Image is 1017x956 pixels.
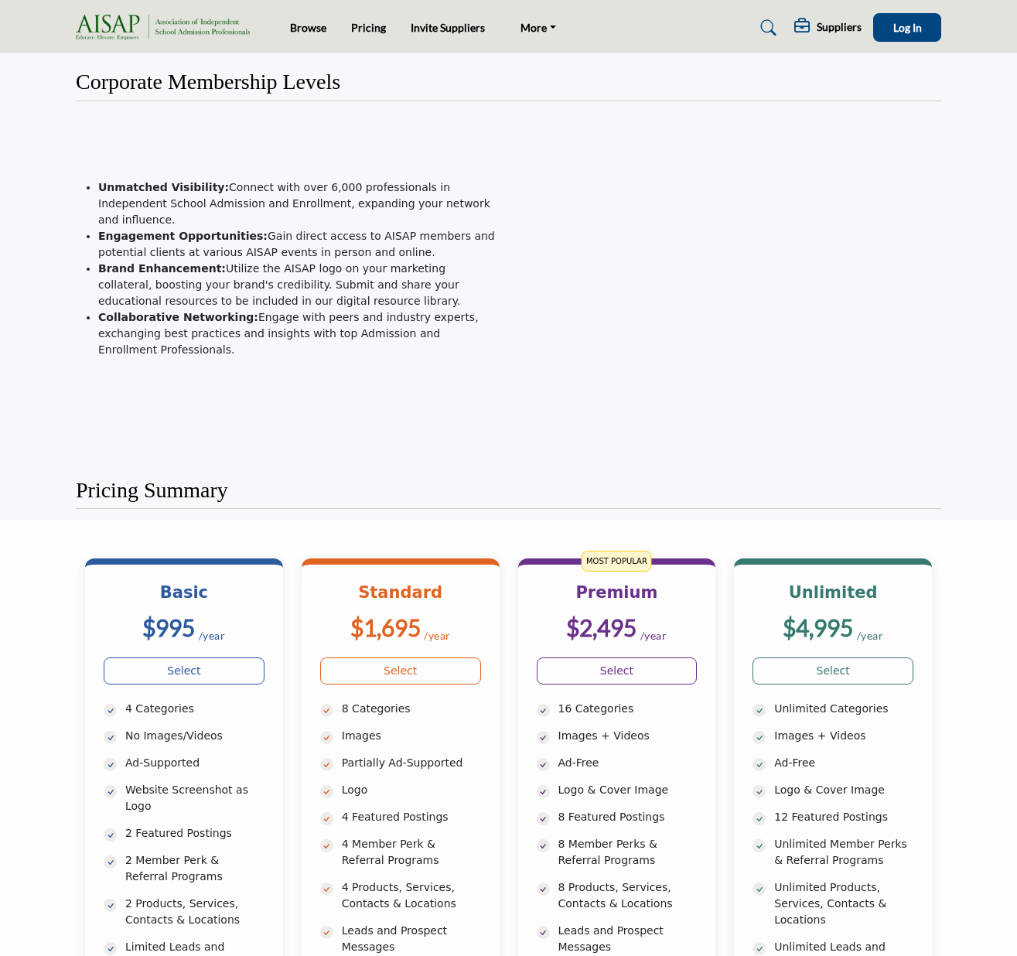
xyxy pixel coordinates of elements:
[558,809,698,825] p: 8 Featured Postings
[582,551,652,572] span: MOST POPULAR
[358,583,442,602] b: Standard
[342,782,481,798] p: Logo
[98,261,500,309] li: Utilize the AISAP logo on your marketing collateral, boosting your brand's credibility. Submit an...
[857,629,884,642] sub: /year
[746,15,787,40] a: Search
[125,896,264,928] p: 2 Products, Services, Contacts & Locations
[575,583,657,602] b: Premium
[98,181,229,193] strong: Unmatched Visibility:
[98,311,258,323] strong: Collaborative Networking:
[753,657,913,685] a: Select
[160,583,208,602] b: Basic
[142,613,195,641] b: $995
[125,701,264,717] p: 4 Categories
[873,13,941,42] button: Log In
[558,923,698,955] p: Leads and Prospect Messages
[774,755,913,771] p: Ad-Free
[98,228,500,261] li: Gain direct access to AISAP members and potential clients at various AISAP events in person and o...
[510,17,567,39] a: More
[774,701,913,717] p: Unlimited Categories
[558,755,698,771] p: Ad-Free
[424,629,451,642] sub: /year
[774,836,913,869] p: Unlimited Member Perks & Referral Programs
[783,613,853,641] b: $4,995
[104,657,264,685] a: Select
[76,477,228,504] h2: Pricing Summary
[558,728,698,744] p: Images + Videos
[558,782,698,798] p: Logo & Cover Image
[199,629,226,642] sub: /year
[351,21,386,34] a: Pricing
[342,755,481,771] p: Partially Ad-Supported
[342,728,481,744] p: Images
[794,19,862,37] div: Suppliers
[558,701,698,717] p: 16 Categories
[558,879,698,912] p: 8 Products, Services, Contacts & Locations
[125,825,264,842] p: 2 Featured Postings
[774,809,913,825] p: 12 Featured Postings
[342,923,481,955] p: Leads and Prospect Messages
[342,701,481,717] p: 8 Categories
[98,230,268,242] strong: Engagement Opportunities:
[125,782,264,814] p: Website Screenshot as Logo
[98,179,500,228] li: Connect with over 6,000 professionals in Independent School Admission and Enrollment, expanding y...
[342,879,481,912] p: 4 Products, Services, Contacts & Locations
[98,309,500,358] li: Engage with peers and industry experts, exchanging best practices and insights with top Admission...
[290,21,326,34] a: Browse
[98,262,226,275] strong: Brand Enhancement:
[125,852,264,885] p: 2 Member Perk & Referral Programs
[537,657,698,685] a: Select
[774,728,913,744] p: Images + Videos
[411,21,485,34] a: Invite Suppliers
[342,836,481,869] p: 4 Member Perk & Referral Programs
[558,836,698,869] p: 8 Member Perks & Referral Programs
[774,879,913,928] p: Unlimited Products, Services, Contacts & Locations
[817,20,862,34] h5: Suppliers
[774,782,913,798] p: Logo & Cover Image
[76,69,340,95] h2: Corporate Membership Levels
[789,583,878,602] b: Unlimited
[125,755,264,771] p: Ad-Supported
[640,629,667,642] sub: /year
[350,613,421,641] b: $1,695
[893,21,922,34] span: Log In
[320,657,481,685] a: Select
[342,809,481,825] p: 4 Featured Postings
[125,728,264,744] p: No Images/Videos
[76,15,258,40] img: Site Logo
[566,613,636,641] b: $2,495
